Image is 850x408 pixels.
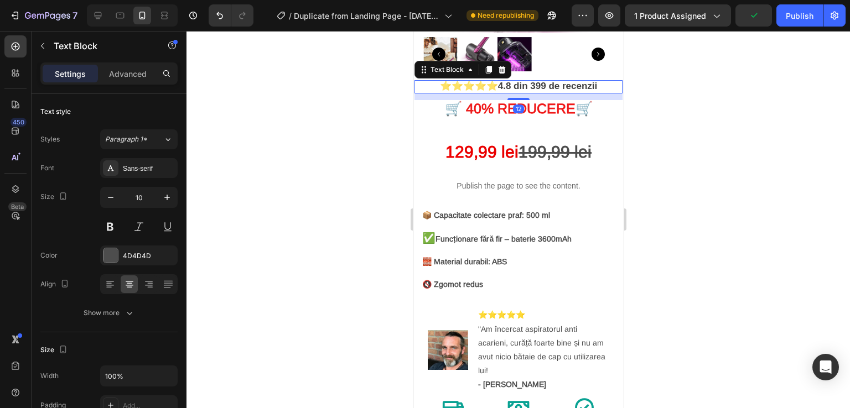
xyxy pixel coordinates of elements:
[40,250,58,260] div: Color
[478,11,534,20] span: Need republishing
[209,4,253,27] div: Undo/Redo
[105,134,147,144] span: Paragraph 1*
[55,68,86,80] p: Settings
[40,371,59,381] div: Width
[84,307,135,318] div: Show more
[72,9,77,22] p: 7
[40,134,60,144] div: Styles
[40,277,71,292] div: Align
[413,31,624,408] iframe: Design area
[123,164,175,174] div: Sans-serif
[100,129,178,149] button: Paragraph 1*
[625,4,731,27] button: 1 product assigned
[40,190,70,205] div: Size
[776,4,823,27] button: Publish
[40,107,71,117] div: Text style
[54,39,148,53] p: Text Block
[634,10,706,22] span: 1 product assigned
[294,10,440,22] span: Duplicate from Landing Page - [DATE] 16:45:24
[40,303,178,323] button: Show more
[123,251,175,261] div: 4D4D4D
[11,118,27,127] div: 450
[289,10,292,22] span: /
[40,343,70,358] div: Size
[40,163,54,173] div: Font
[109,68,147,80] p: Advanced
[4,4,82,27] button: 7
[786,10,813,22] div: Publish
[8,202,27,211] div: Beta
[812,354,839,380] div: Open Intercom Messenger
[101,366,177,386] input: Auto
